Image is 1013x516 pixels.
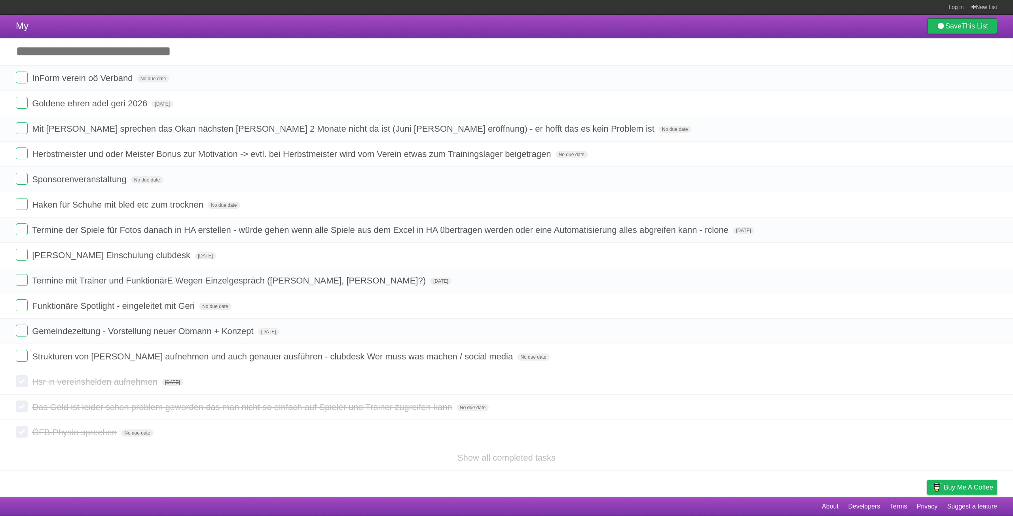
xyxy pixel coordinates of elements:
[16,147,28,159] label: Done
[890,499,907,514] a: Terms
[32,149,553,159] span: Herbstmeister und oder Meister Bonus zur Motivation -> evtl. bei Herbstmeister wird vom Verein et...
[137,75,169,82] span: No due date
[457,453,556,463] a: Show all completed tasks
[556,151,588,158] span: No due date
[131,176,163,183] span: No due date
[848,499,880,514] a: Developers
[16,401,28,412] label: Done
[944,480,993,494] span: Buy me a coffee
[32,427,119,437] span: ÖFB Physio sprechen
[16,350,28,362] label: Done
[16,426,28,438] label: Done
[917,499,937,514] a: Privacy
[32,98,149,108] span: Goldene ehren adel geri 2026
[16,299,28,311] label: Done
[258,328,279,335] span: [DATE]
[16,21,28,31] span: My
[517,353,549,361] span: No due date
[927,480,997,495] a: Buy me a coffee
[16,173,28,185] label: Done
[16,325,28,336] label: Done
[32,174,129,184] span: Sponsorenveranstaltung
[16,249,28,261] label: Done
[32,225,730,235] span: Termine der Spiele für Fotos danach in HA erstellen - würde gehen wenn alle Spiele aus dem Excel ...
[733,227,754,234] span: [DATE]
[430,278,451,285] span: [DATE]
[32,200,205,210] span: Haken für Schuhe mit bled etc zum trocknen
[32,402,454,412] span: Das Geld ist leider schon problem geworden das man nicht so einfach auf Spieler und Trainer zugre...
[16,375,28,387] label: Done
[659,126,691,133] span: No due date
[16,97,28,109] label: Done
[32,377,159,387] span: Hsr in vereinshelden aufnehmen
[927,18,997,34] a: SaveThis List
[947,499,997,514] a: Suggest a feature
[822,499,838,514] a: About
[32,73,135,83] span: InForm verein oö Verband
[195,252,216,259] span: [DATE]
[16,274,28,286] label: Done
[16,122,28,134] label: Done
[16,223,28,235] label: Done
[32,250,192,260] span: [PERSON_NAME] Einschulung clubdesk
[32,276,428,285] span: Termine mit Trainer und FunktionärE Wegen Einzelgespräch ([PERSON_NAME], [PERSON_NAME]?)
[16,198,28,210] label: Done
[152,100,173,108] span: [DATE]
[457,404,489,411] span: No due date
[208,202,240,209] span: No due date
[931,480,942,494] img: Buy me a coffee
[162,379,183,386] span: [DATE]
[32,124,656,134] span: Mit [PERSON_NAME] sprechen das Okan nächsten [PERSON_NAME] 2 Monate nicht da ist (Juni [PERSON_NA...
[962,22,988,30] b: This List
[32,326,256,336] span: Gemeindezeitung - Vorstellung neuer Obmann + Konzept
[121,429,153,437] span: No due date
[32,301,197,311] span: Funktionäre Spotlight - eingeleitet mit Geri
[16,72,28,83] label: Done
[199,303,231,310] span: No due date
[32,352,515,361] span: Strukturen von [PERSON_NAME] aufnehmen und auch genauer ausführen - clubdesk Wer muss was machen ...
